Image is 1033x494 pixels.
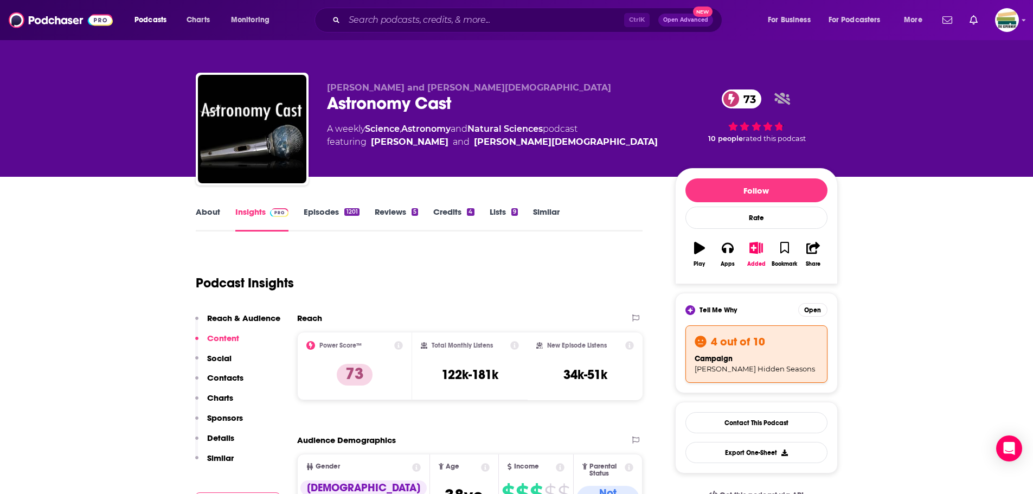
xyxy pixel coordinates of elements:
div: 5 [412,208,418,216]
h2: Total Monthly Listens [432,342,493,349]
button: Show profile menu [995,8,1019,32]
span: featuring [327,136,658,149]
button: open menu [896,11,936,29]
button: Added [742,235,770,274]
span: Charts [187,12,210,28]
span: Age [446,463,459,470]
div: 1201 [344,208,359,216]
p: Contacts [207,373,243,383]
a: Lists9 [490,207,518,232]
a: Show notifications dropdown [965,11,982,29]
p: Charts [207,393,233,403]
a: Reviews5 [375,207,418,232]
div: 9 [511,208,518,216]
span: [PERSON_NAME] and [PERSON_NAME][DEMOGRAPHIC_DATA] [327,82,611,93]
a: Show notifications dropdown [938,11,957,29]
span: Open Advanced [663,17,708,23]
div: Apps [721,261,735,267]
a: Pamela L. Gay [474,136,658,149]
button: Open AdvancedNew [658,14,713,27]
div: 4 [467,208,474,216]
a: Credits4 [433,207,474,232]
a: Episodes1201 [304,207,359,232]
span: , [400,124,401,134]
span: 10 people [708,134,743,143]
a: About [196,207,220,232]
img: Podchaser Pro [270,208,289,217]
span: Tell Me Why [700,306,737,315]
p: Social [207,353,232,363]
h2: Audience Demographics [297,435,396,445]
span: For Podcasters [829,12,881,28]
span: New [693,7,713,17]
div: Play [694,261,705,267]
span: Gender [316,463,340,470]
div: 73 10 peoplerated this podcast [675,82,838,150]
button: Social [195,353,232,373]
button: Open [798,303,827,317]
div: Rate [685,207,827,229]
input: Search podcasts, credits, & more... [344,11,624,29]
h2: Power Score™ [319,342,362,349]
button: open menu [127,11,181,29]
button: Reach & Audience [195,313,280,333]
div: Bookmark [772,261,797,267]
button: Sponsors [195,413,243,433]
span: Logged in as ExperimentPublicist [995,8,1019,32]
a: 73 [722,89,761,108]
span: campaign [695,354,733,363]
h3: 34k-51k [563,367,607,383]
div: Search podcasts, credits, & more... [325,8,733,33]
img: Podchaser - Follow, Share and Rate Podcasts [9,10,113,30]
a: Contact This Podcast [685,412,827,433]
h3: 122k-181k [441,367,498,383]
p: Similar [207,453,234,463]
button: open menu [760,11,824,29]
div: Open Intercom Messenger [996,435,1022,461]
div: A weekly podcast [327,123,658,149]
a: Charts [179,11,216,29]
button: Charts [195,393,233,413]
span: Podcasts [134,12,166,28]
span: Monitoring [231,12,270,28]
span: More [904,12,922,28]
button: open menu [822,11,896,29]
h2: New Episode Listens [547,342,607,349]
div: Share [806,261,820,267]
span: rated this podcast [743,134,806,143]
img: tell me why sparkle [687,307,694,313]
button: Apps [714,235,742,274]
span: and [451,124,467,134]
span: [PERSON_NAME] Hidden Seasons [695,364,815,373]
button: open menu [223,11,284,29]
a: Science [365,124,400,134]
span: 73 [733,89,761,108]
button: Export One-Sheet [685,442,827,463]
button: Share [799,235,827,274]
p: Content [207,333,239,343]
span: Income [514,463,539,470]
span: and [453,136,470,149]
a: Fraser Cain [371,136,448,149]
a: Similar [533,207,560,232]
a: Astronomy [401,124,451,134]
img: Astronomy Cast [198,75,306,183]
img: User Profile [995,8,1019,32]
p: Details [207,433,234,443]
div: Added [747,261,766,267]
button: Similar [195,453,234,473]
h3: 4 out of 10 [711,335,765,349]
p: Sponsors [207,413,243,423]
h1: Podcast Insights [196,275,294,291]
span: For Business [768,12,811,28]
p: 73 [337,364,373,386]
button: Play [685,235,714,274]
a: InsightsPodchaser Pro [235,207,289,232]
button: Bookmark [771,235,799,274]
p: Reach & Audience [207,313,280,323]
h2: Reach [297,313,322,323]
a: Natural Sciences [467,124,543,134]
span: Parental Status [589,463,623,477]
